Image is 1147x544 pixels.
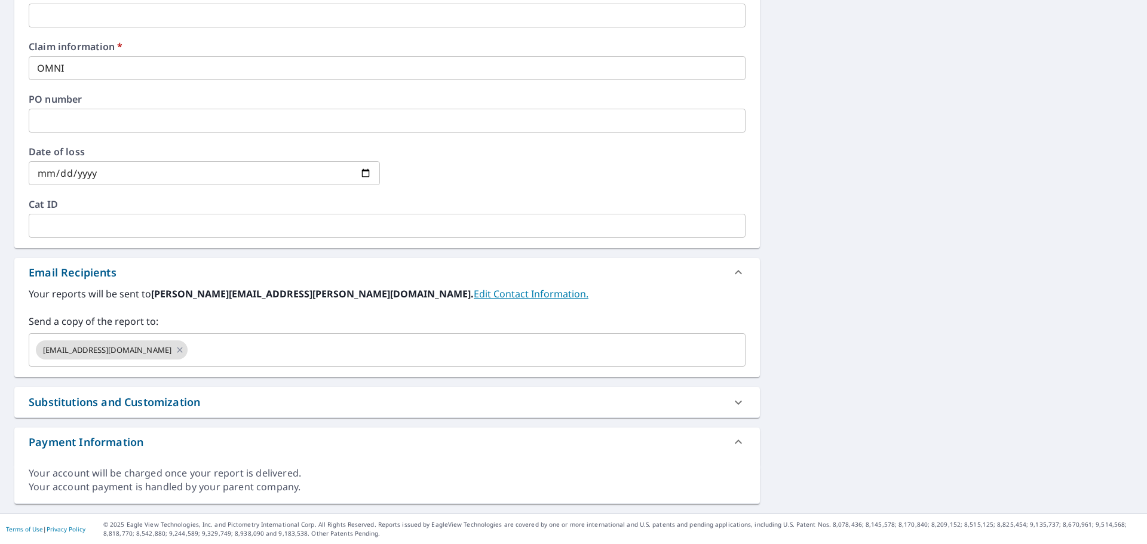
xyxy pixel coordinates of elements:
[29,466,746,480] div: Your account will be charged once your report is delivered.
[474,287,588,300] a: EditContactInfo
[47,525,85,533] a: Privacy Policy
[14,258,760,287] div: Email Recipients
[29,199,746,209] label: Cat ID
[29,480,746,494] div: Your account payment is handled by your parent company.
[151,287,474,300] b: [PERSON_NAME][EMAIL_ADDRESS][PERSON_NAME][DOMAIN_NAME].
[29,94,746,104] label: PO number
[36,340,188,359] div: [EMAIL_ADDRESS][DOMAIN_NAME]
[6,525,85,533] p: |
[29,394,200,410] div: Substitutions and Customization
[29,434,143,450] div: Payment Information
[29,314,746,328] label: Send a copy of the report to:
[6,525,43,533] a: Terms of Use
[14,428,760,456] div: Payment Information
[29,147,380,156] label: Date of loss
[29,42,746,51] label: Claim information
[36,345,179,356] span: [EMAIL_ADDRESS][DOMAIN_NAME]
[103,520,1141,538] p: © 2025 Eagle View Technologies, Inc. and Pictometry International Corp. All Rights Reserved. Repo...
[29,265,116,281] div: Email Recipients
[29,287,746,301] label: Your reports will be sent to
[14,387,760,417] div: Substitutions and Customization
